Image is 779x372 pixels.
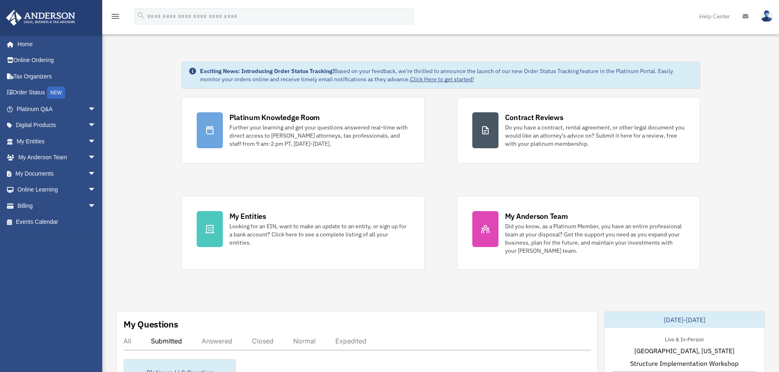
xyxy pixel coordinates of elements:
a: Platinum Knowledge Room Further your learning and get your questions answered real-time with dire... [182,97,424,163]
div: Normal [293,337,316,345]
div: Did you know, as a Platinum Member, you have an entire professional team at your disposal? Get th... [505,222,685,255]
i: menu [110,11,120,21]
img: User Pic [761,10,773,22]
div: Answered [202,337,232,345]
div: My Entities [229,211,266,221]
div: NEW [47,87,65,99]
div: Expedited [335,337,366,345]
a: My Entities Looking for an EIN, want to make an update to an entity, or sign up for a bank accoun... [182,196,424,270]
div: Looking for an EIN, want to make an update to an entity, or sign up for a bank account? Click her... [229,222,409,247]
span: arrow_drop_down [88,198,104,214]
a: Click Here to get started! [410,76,474,83]
div: Closed [252,337,274,345]
a: Online Ordering [6,52,108,69]
span: Structure Implementation Workshop [630,359,739,368]
a: Home [6,36,104,52]
span: [GEOGRAPHIC_DATA], [US_STATE] [634,346,734,356]
strong: Exciting News: Introducing Order Status Tracking! [200,67,334,75]
img: Anderson Advisors Platinum Portal [4,10,78,26]
a: My Documentsarrow_drop_down [6,165,108,182]
div: Live & In-Person [658,334,710,343]
div: Do you have a contract, rental agreement, or other legal document you would like an attorney's ad... [505,123,685,148]
a: My Entitiesarrow_drop_down [6,133,108,149]
span: arrow_drop_down [88,133,104,150]
span: arrow_drop_down [88,149,104,166]
span: arrow_drop_down [88,101,104,118]
a: Online Learningarrow_drop_down [6,182,108,198]
div: My Questions [123,318,178,330]
span: arrow_drop_down [88,165,104,182]
a: menu [110,14,120,21]
a: Digital Productsarrow_drop_down [6,117,108,134]
a: Billingarrow_drop_down [6,198,108,214]
span: arrow_drop_down [88,117,104,134]
div: Contract Reviews [505,112,563,123]
a: Platinum Q&Aarrow_drop_down [6,101,108,117]
a: Events Calendar [6,214,108,230]
a: Tax Organizers [6,68,108,85]
div: Platinum Knowledge Room [229,112,320,123]
a: Order StatusNEW [6,85,108,101]
span: arrow_drop_down [88,182,104,198]
div: Further your learning and get your questions answered real-time with direct access to [PERSON_NAM... [229,123,409,148]
div: [DATE]-[DATE] [605,312,764,328]
i: search [137,11,146,20]
div: My Anderson Team [505,211,568,221]
div: Submitted [151,337,182,345]
a: Contract Reviews Do you have a contract, rental agreement, or other legal document you would like... [457,97,700,163]
a: My Anderson Teamarrow_drop_down [6,149,108,166]
div: All [123,337,131,345]
div: Based on your feedback, we're thrilled to announce the launch of our new Order Status Tracking fe... [200,67,693,83]
a: My Anderson Team Did you know, as a Platinum Member, you have an entire professional team at your... [457,196,700,270]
